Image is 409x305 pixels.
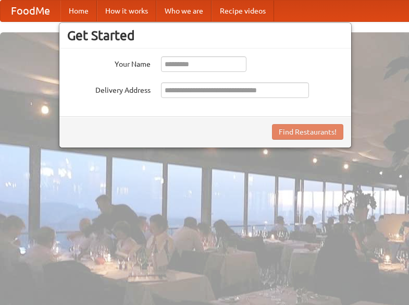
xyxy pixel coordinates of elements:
[1,1,60,21] a: FoodMe
[97,1,156,21] a: How it works
[212,1,274,21] a: Recipe videos
[67,28,343,43] h3: Get Started
[156,1,212,21] a: Who we are
[67,82,151,95] label: Delivery Address
[60,1,97,21] a: Home
[67,56,151,69] label: Your Name
[272,124,343,140] button: Find Restaurants!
